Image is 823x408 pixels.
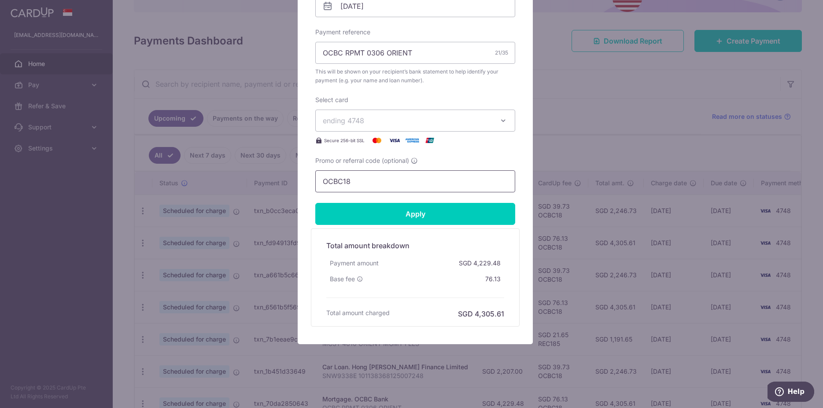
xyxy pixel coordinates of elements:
img: Visa [386,135,403,146]
div: SGD 4,229.48 [455,255,504,271]
div: 76.13 [482,271,504,287]
h6: Total amount charged [326,309,390,317]
span: Help [20,6,37,14]
img: UnionPay [421,135,439,146]
iframe: Opens a widget where you can find more information [768,382,814,404]
div: 21/35 [495,48,508,57]
span: Promo or referral code (optional) [315,156,409,165]
span: Base fee [330,275,355,283]
img: American Express [403,135,421,146]
button: ending 4748 [315,110,515,132]
img: Mastercard [368,135,386,146]
h6: SGD 4,305.61 [458,309,504,319]
input: Apply [315,203,515,225]
span: This will be shown on your recipient’s bank statement to help identify your payment (e.g. your na... [315,67,515,85]
span: Secure 256-bit SSL [324,137,365,144]
label: Select card [315,96,348,104]
label: Payment reference [315,28,370,37]
div: Payment amount [326,255,382,271]
span: ending 4748 [323,116,364,125]
h5: Total amount breakdown [326,240,504,251]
